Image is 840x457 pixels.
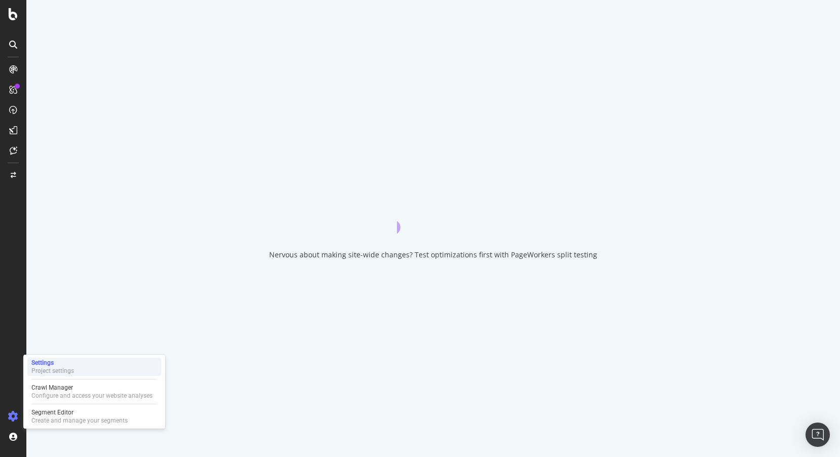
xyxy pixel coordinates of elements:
a: Segment EditorCreate and manage your segments [27,407,161,426]
div: Segment Editor [31,408,128,416]
div: animation [397,197,470,234]
a: Crawl ManagerConfigure and access your website analyses [27,383,161,401]
div: Project settings [31,367,74,375]
div: Nervous about making site-wide changes? Test optimizations first with PageWorkers split testing [269,250,597,260]
div: Crawl Manager [31,384,153,392]
a: SettingsProject settings [27,358,161,376]
div: Create and manage your segments [31,416,128,425]
div: Open Intercom Messenger [806,423,830,447]
div: Configure and access your website analyses [31,392,153,400]
div: Settings [31,359,74,367]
